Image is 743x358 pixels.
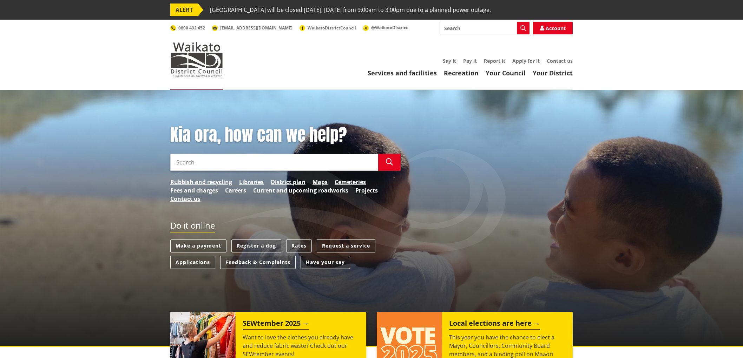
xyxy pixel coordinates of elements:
[170,239,226,252] a: Make a payment
[170,221,215,233] h2: Do it online
[271,178,305,186] a: District plan
[170,42,223,77] img: Waikato District Council - Te Kaunihera aa Takiwaa o Waikato
[253,186,348,195] a: Current and upcoming roadworks
[317,239,375,252] a: Request a service
[484,58,505,64] a: Report it
[170,195,200,203] a: Contact us
[533,69,573,77] a: Your District
[368,69,437,77] a: Services and facilities
[225,186,246,195] a: Careers
[335,178,366,186] a: Cemeteries
[301,256,350,269] a: Have your say
[300,25,356,31] a: WaikatoDistrictCouncil
[231,239,281,252] a: Register a dog
[463,58,477,64] a: Pay it
[170,25,205,31] a: 0800 492 452
[486,69,526,77] a: Your Council
[212,25,292,31] a: [EMAIL_ADDRESS][DOMAIN_NAME]
[444,69,479,77] a: Recreation
[371,25,408,31] span: @WaikatoDistrict
[178,25,205,31] span: 0800 492 452
[170,178,232,186] a: Rubbish and recycling
[170,186,218,195] a: Fees and charges
[286,239,312,252] a: Rates
[239,178,264,186] a: Libraries
[313,178,328,186] a: Maps
[533,22,573,34] a: Account
[308,25,356,31] span: WaikatoDistrictCouncil
[170,125,401,145] h1: Kia ora, how can we help?
[449,319,540,330] h2: Local elections are here
[170,4,198,16] span: ALERT
[363,25,408,31] a: @WaikatoDistrict
[512,58,540,64] a: Apply for it
[440,22,530,34] input: Search input
[220,256,296,269] a: Feedback & Complaints
[220,25,292,31] span: [EMAIL_ADDRESS][DOMAIN_NAME]
[355,186,378,195] a: Projects
[210,4,491,16] span: [GEOGRAPHIC_DATA] will be closed [DATE], [DATE] from 9:00am to 3:00pm due to a planned power outage.
[243,319,309,330] h2: SEWtember 2025
[443,58,456,64] a: Say it
[547,58,573,64] a: Contact us
[170,256,215,269] a: Applications
[170,154,378,171] input: Search input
